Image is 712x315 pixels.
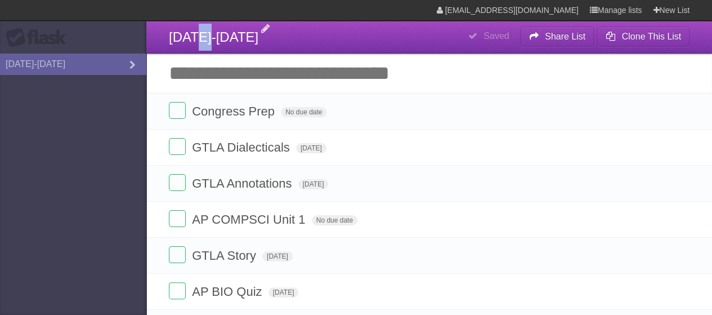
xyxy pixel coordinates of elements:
[268,287,299,298] span: [DATE]
[192,285,265,299] span: AP BIO Quiz
[192,104,277,118] span: Congress Prep
[312,215,357,225] span: No due date
[520,26,594,47] button: Share List
[192,212,308,227] span: AP COMPSCI Unit 1
[169,102,186,119] label: Done
[262,251,293,261] span: [DATE]
[192,249,259,263] span: GTLA Story
[169,282,186,299] label: Done
[169,246,186,263] label: Done
[6,28,73,48] div: Flask
[296,143,326,153] span: [DATE]
[169,210,186,227] label: Done
[621,32,681,41] b: Clone This List
[597,26,689,47] button: Clone This List
[298,179,329,189] span: [DATE]
[192,176,294,190] span: GTLA Annotations
[169,29,258,45] span: [DATE]-[DATE]
[281,107,326,117] span: No due date
[192,140,293,154] span: GTLA Dialecticals
[483,31,509,41] b: Saved
[169,138,186,155] label: Done
[545,32,585,41] b: Share List
[169,174,186,191] label: Done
